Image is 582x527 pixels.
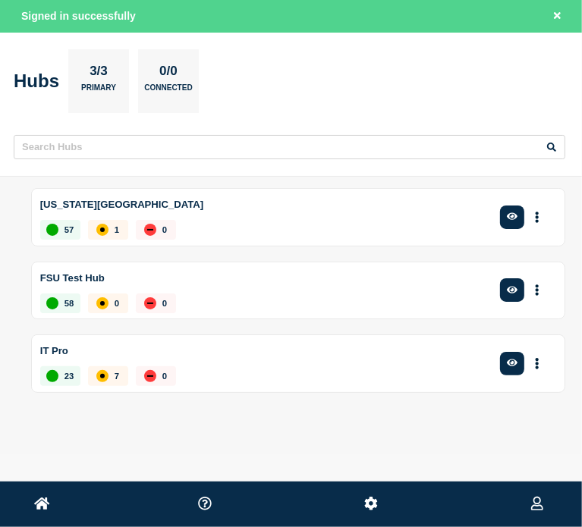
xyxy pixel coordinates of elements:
div: affected [96,297,109,309]
p: 1 [115,225,119,234]
button: More actions [527,203,547,231]
button: Close banner [548,8,567,25]
button: More actions [527,350,547,378]
p: 0 [162,299,167,308]
div: up [46,297,58,309]
p: 23 [64,372,74,381]
p: Connected [144,83,192,99]
p: IT Pro [40,341,492,361]
div: up [46,224,58,236]
p: FSU Test Hub [40,268,492,287]
p: 58 [64,299,74,308]
h2: Hubs [14,71,59,92]
input: Search Hubs [14,135,565,159]
div: down [144,224,156,236]
p: Primary [81,83,116,99]
p: [US_STATE][GEOGRAPHIC_DATA] [40,195,492,215]
div: affected [96,224,109,236]
div: affected [96,370,109,382]
div: down [144,297,156,309]
p: 0 [115,299,119,308]
p: 0 [162,225,167,234]
div: down [144,370,156,382]
p: 0/0 [154,64,184,83]
p: 7 [115,372,119,381]
p: 57 [64,225,74,234]
span: Signed in successfully [21,10,136,22]
p: 3/3 [84,64,114,83]
div: up [46,370,58,382]
p: 0 [162,372,167,381]
button: More actions [527,276,547,304]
